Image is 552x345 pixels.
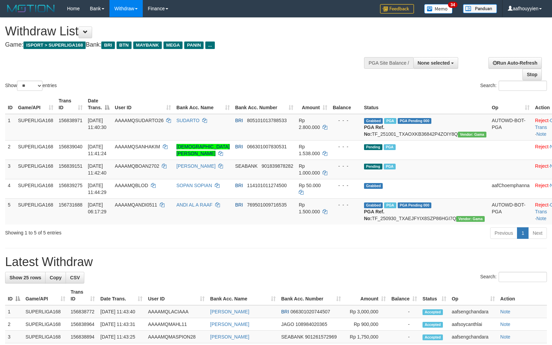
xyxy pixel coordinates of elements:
[389,331,420,343] td: -
[88,202,107,214] span: [DATE] 06:17:29
[66,272,84,283] a: CSV
[5,331,23,343] td: 3
[115,183,148,188] span: AAAAMQBLOD
[499,81,547,91] input: Search:
[295,322,327,327] span: Copy 108984020365 to clipboard
[344,286,389,305] th: Amount: activate to sort column ascending
[5,318,23,331] td: 2
[98,305,145,318] td: [DATE] 11:43:40
[205,42,214,49] span: ...
[500,334,511,340] a: Note
[59,202,83,208] span: 156731688
[333,117,359,124] div: - - -
[281,334,304,340] span: SEABANK
[145,305,207,318] td: AAAAMQLACIAAA
[522,69,542,80] a: Stop
[490,227,517,239] a: Previous
[299,163,320,176] span: Rp 1.000.000
[5,160,15,179] td: 3
[364,57,413,69] div: PGA Site Balance /
[333,182,359,189] div: - - -
[528,227,547,239] a: Next
[380,4,414,14] img: Feedback.jpg
[489,198,532,225] td: AUTOWD-BOT-PGA
[458,132,486,137] span: Vendor URL: https://trx31.1velocity.biz
[176,183,212,188] a: SOPAN SOPIAN
[384,202,396,208] span: Marked by aafromsomean
[56,95,85,114] th: Trans ID: activate to sort column ascending
[333,201,359,208] div: - - -
[333,163,359,169] div: - - -
[115,163,159,169] span: AAAAMQBOAN2702
[389,305,420,318] td: -
[88,163,107,176] span: [DATE] 11:42:40
[145,286,207,305] th: User ID: activate to sort column ascending
[145,331,207,343] td: AAAAMQMASPION28
[5,179,15,198] td: 4
[23,318,68,331] td: SUPERLIGA168
[299,202,320,214] span: Rp 1.500.000
[5,114,15,141] td: 1
[361,114,489,141] td: TF_251001_TXAOXKB36842P4ZOIY8Q
[115,144,160,149] span: AAAAMQSANHAKIM
[389,318,420,331] td: -
[70,275,80,280] span: CSV
[235,183,243,188] span: BRI
[489,95,532,114] th: Op: activate to sort column ascending
[364,118,383,124] span: Grabbed
[50,275,62,280] span: Copy
[361,95,489,114] th: Status
[299,118,320,130] span: Rp 2.800.000
[456,216,485,222] span: Vendor URL: https://trx31.1velocity.biz
[449,286,498,305] th: Op: activate to sort column ascending
[344,318,389,331] td: Rp 900,000
[500,322,511,327] a: Note
[235,144,243,149] span: BRI
[489,179,532,198] td: aafChoemphanna
[59,183,83,188] span: 156839275
[424,4,453,14] img: Button%20Memo.svg
[15,114,56,141] td: SUPERLIGA168
[480,81,547,91] label: Search:
[98,331,145,343] td: [DATE] 11:43:25
[305,334,337,340] span: Copy 901261572969 to clipboard
[10,275,41,280] span: Show 25 rows
[68,331,98,343] td: 156838894
[85,95,112,114] th: Date Trans.: activate to sort column descending
[176,144,230,156] a: [DEMOGRAPHIC_DATA][PERSON_NAME]
[247,202,287,208] span: Copy 769501009716535 to clipboard
[117,42,132,49] span: BTN
[480,272,547,282] label: Search:
[364,164,382,169] span: Pending
[535,183,549,188] a: Reject
[5,227,225,236] div: Showing 1 to 5 of 5 entries
[88,118,107,130] span: [DATE] 11:40:30
[449,305,498,318] td: aafsengchandara
[420,286,449,305] th: Status: activate to sort column ascending
[463,4,497,13] img: panduan.png
[449,318,498,331] td: aafsoycanthlai
[333,143,359,150] div: - - -
[101,42,115,49] span: BRI
[344,331,389,343] td: Rp 1,750,000
[163,42,183,49] span: MEGA
[68,305,98,318] td: 156838772
[98,286,145,305] th: Date Trans.: activate to sort column ascending
[145,318,207,331] td: AAAAMQMAHL11
[210,309,249,314] a: [PERSON_NAME]
[418,60,450,66] span: None selected
[361,198,489,225] td: TF_250930_TXAEJFYIX8SZP86HGI7Q
[15,198,56,225] td: SUPERLIGA168
[448,2,457,8] span: 34
[5,24,361,38] h1: Withdraw List
[98,318,145,331] td: [DATE] 11:43:31
[5,198,15,225] td: 5
[174,95,232,114] th: Bank Acc. Name: activate to sort column ascending
[384,118,396,124] span: Marked by aafsengchandara
[115,118,163,123] span: AAAAMQSUDARTO26
[384,164,396,169] span: Marked by aafsengchandara
[290,309,330,314] span: Copy 066301020744507 to clipboard
[5,255,547,269] h1: Latest Withdraw
[389,286,420,305] th: Balance: activate to sort column ascending
[112,95,174,114] th: User ID: activate to sort column ascending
